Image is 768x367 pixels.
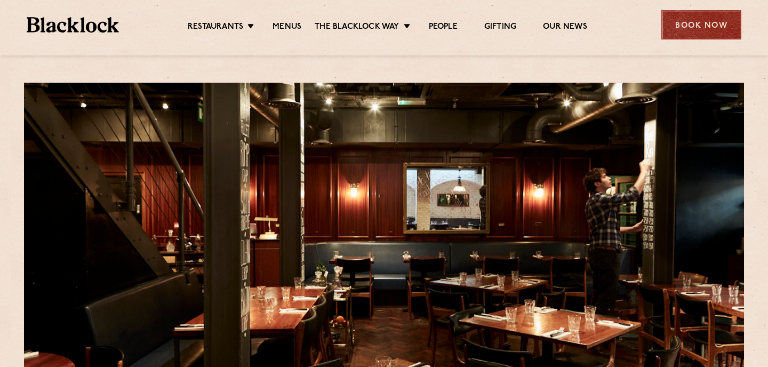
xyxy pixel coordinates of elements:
[543,22,587,34] a: Our News
[27,17,119,33] img: BL_Textured_Logo-footer-cropped.svg
[315,22,399,34] a: The Blacklock Way
[188,22,243,34] a: Restaurants
[273,22,301,34] a: Menus
[429,22,458,34] a: People
[484,22,516,34] a: Gifting
[661,10,741,39] div: Book Now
